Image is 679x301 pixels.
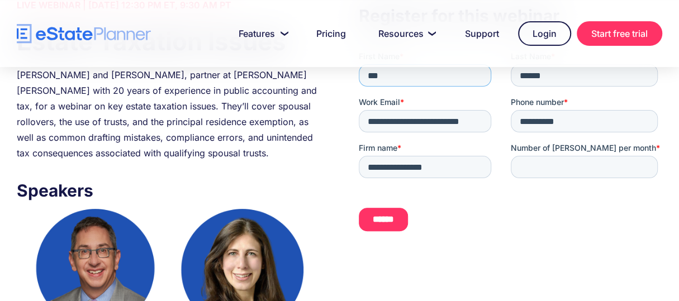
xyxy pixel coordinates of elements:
[17,178,320,203] h3: Speakers
[518,21,571,46] a: Login
[225,22,297,45] a: Features
[365,22,446,45] a: Resources
[303,22,359,45] a: Pricing
[359,51,662,240] iframe: Form 0
[452,22,512,45] a: Support
[577,21,662,46] a: Start free trial
[17,24,151,44] a: home
[17,67,320,161] div: [PERSON_NAME] and [PERSON_NAME], partner at [PERSON_NAME] [PERSON_NAME] with 20 years of experien...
